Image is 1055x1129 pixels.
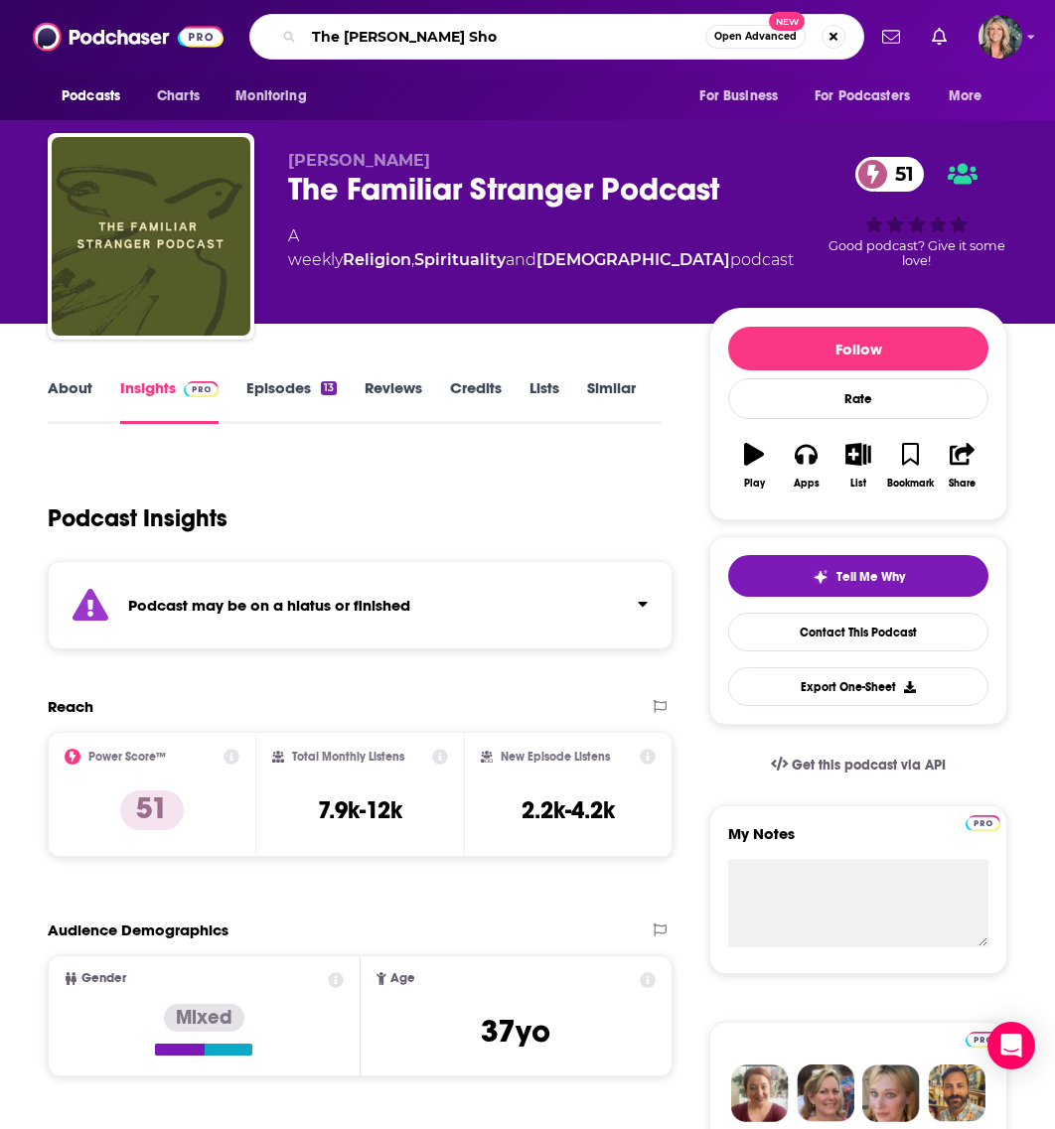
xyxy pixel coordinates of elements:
button: open menu [685,77,803,115]
div: Apps [794,478,820,490]
span: and [506,250,536,269]
a: Episodes13 [246,378,337,424]
span: More [949,82,982,110]
a: 51 [855,157,924,192]
img: Sydney Profile [731,1064,789,1122]
button: Bookmark [884,430,936,501]
button: Export One-Sheet [728,667,988,706]
div: Open Intercom Messenger [987,1022,1035,1069]
a: Pro website [966,1029,1000,1048]
img: Barbara Profile [797,1064,854,1122]
a: Show notifications dropdown [924,20,955,54]
img: Podchaser Pro [966,815,1000,831]
span: Logged in as lisa.beech [979,15,1022,59]
h3: 2.2k-4.2k [522,795,615,825]
span: Get this podcast via API [792,757,946,774]
span: New [769,12,805,31]
button: Apps [780,430,831,501]
div: Play [744,478,765,490]
button: open menu [802,77,939,115]
span: 51 [875,157,924,192]
section: Click to expand status details [48,561,673,649]
button: open menu [935,77,1007,115]
button: List [832,430,884,501]
div: Mixed [164,1004,244,1032]
span: [PERSON_NAME] [288,151,430,170]
img: Podchaser Pro [966,1032,1000,1048]
button: Share [937,430,988,501]
a: Religion [343,250,411,269]
button: open menu [222,77,332,115]
input: Search podcasts, credits, & more... [304,21,705,53]
span: , [411,250,414,269]
span: 37 yo [481,1012,550,1051]
h2: Power Score™ [88,750,166,764]
a: Spirituality [414,250,506,269]
a: Contact This Podcast [728,613,988,651]
span: Gender [81,972,126,985]
img: The Familiar Stranger Podcast [52,137,250,336]
img: User Profile [979,15,1022,59]
a: Show notifications dropdown [874,20,908,54]
a: Lists [529,378,559,424]
a: About [48,378,92,424]
button: Play [728,430,780,501]
h2: New Episode Listens [501,750,610,764]
h2: Total Monthly Listens [292,750,404,764]
h2: Audience Demographics [48,920,228,939]
img: Jules Profile [862,1064,920,1122]
p: 51 [120,790,184,830]
div: Rate [728,378,988,419]
span: For Podcasters [815,82,910,110]
label: My Notes [728,824,988,859]
span: Monitoring [235,82,306,110]
div: 13 [321,381,337,395]
button: open menu [48,77,146,115]
span: Open Advanced [714,32,797,42]
a: [DEMOGRAPHIC_DATA] [536,250,730,269]
div: Share [949,478,976,490]
a: InsightsPodchaser Pro [120,378,219,424]
span: For Business [699,82,778,110]
span: Tell Me Why [836,569,905,585]
button: Follow [728,327,988,370]
a: Get this podcast via API [755,741,962,789]
img: Podchaser - Follow, Share and Rate Podcasts [33,18,224,56]
a: Credits [450,378,502,424]
strong: Podcast may be on a hiatus or finished [128,596,410,615]
a: Charts [144,77,212,115]
a: Pro website [966,812,1000,831]
span: Podcasts [62,82,120,110]
h2: Reach [48,697,93,716]
img: Podchaser Pro [184,381,219,397]
a: Reviews [365,378,422,424]
div: A weekly podcast [288,224,794,272]
button: Show profile menu [979,15,1022,59]
span: Charts [157,82,200,110]
div: List [850,478,866,490]
img: Jon Profile [928,1064,985,1122]
img: tell me why sparkle [813,569,829,585]
div: Search podcasts, credits, & more... [249,14,864,60]
span: Age [390,972,415,985]
span: Good podcast? Give it some love! [829,238,1005,268]
div: Bookmark [887,478,934,490]
div: 51Good podcast? Give it some love! [826,151,1007,274]
a: Similar [587,378,636,424]
h3: 7.9k-12k [318,795,402,825]
h1: Podcast Insights [48,503,227,533]
button: Open AdvancedNew [705,25,806,49]
button: tell me why sparkleTell Me Why [728,555,988,597]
